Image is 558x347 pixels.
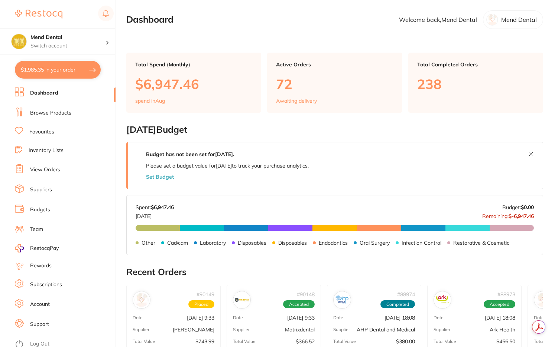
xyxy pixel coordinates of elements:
img: Adam Dental [536,293,550,307]
a: Account [30,301,50,308]
strong: $0.00 [521,204,534,211]
a: Restocq Logo [15,6,62,23]
a: Favourites [29,128,54,136]
p: Date [133,315,143,320]
button: Set Budget [146,174,174,180]
p: Other [142,240,155,246]
span: Placed [188,300,214,308]
p: # 88973 [497,291,515,297]
strong: Budget has not been set for [DATE] . [146,151,234,158]
p: Infection Control [402,240,441,246]
p: Awaiting delivery [276,98,317,104]
p: Total Value [233,339,256,344]
a: Dashboard [30,89,58,97]
a: Total Spend (Monthly)$6,947.46spend inAug [126,53,261,113]
p: $380.00 [396,338,415,344]
p: Mend Dental [501,16,537,23]
strong: $-6,947.46 [509,213,534,219]
a: Active Orders72Awaiting delivery [267,53,402,113]
p: # 90148 [297,291,315,297]
p: Ark Health [490,327,515,333]
p: [PERSON_NAME] [173,327,214,333]
p: Disposables [238,240,266,246]
p: Date [434,315,444,320]
p: Date [333,315,343,320]
h4: Mend Dental [30,34,106,41]
p: $6,947.46 [135,76,252,92]
span: Accepted [484,300,515,308]
p: Active Orders [276,62,393,67]
p: Date [534,315,544,320]
p: 238 [417,76,534,92]
p: 72 [276,76,393,92]
p: [DATE] 9:33 [287,315,315,321]
p: Total Value [133,339,155,344]
p: Supplier [233,327,250,332]
img: AHP Dental and Medical [335,293,349,307]
p: Supplier [434,327,450,332]
p: [DATE] 9:33 [187,315,214,321]
p: Cad/cam [167,240,188,246]
span: RestocqPay [30,245,59,252]
a: RestocqPay [15,244,59,252]
h2: Dashboard [126,14,173,25]
a: Total Completed Orders238 [408,53,543,113]
p: Laboratory [200,240,226,246]
p: Endodontics [319,240,348,246]
p: Spent: [136,204,174,210]
p: Welcome back, Mend Dental [399,16,477,23]
strong: $6,947.46 [151,204,174,211]
p: Total Value [333,339,356,344]
p: Switch account [30,42,106,50]
p: spend in Aug [135,98,165,104]
h2: [DATE] Budget [126,125,543,135]
img: Matrixdental [235,293,249,307]
a: Inventory Lists [29,147,64,154]
p: Disposables [278,240,307,246]
p: # 88974 [397,291,415,297]
a: Support [30,321,49,328]
p: $456.50 [496,338,515,344]
p: [DATE] [136,210,174,219]
p: Supplier [333,327,350,332]
a: Subscriptions [30,281,62,288]
h2: Recent Orders [126,267,543,277]
img: Ark Health [435,293,450,307]
p: [DATE] 18:08 [485,315,515,321]
a: Browse Products [30,109,71,117]
span: Accepted [283,300,315,308]
img: RestocqPay [15,244,24,252]
p: Total Spend (Monthly) [135,62,252,67]
p: [DATE] 18:08 [385,315,415,321]
p: Remaining: [482,210,534,219]
p: Date [233,315,243,320]
p: # 90149 [197,291,214,297]
a: Suppliers [30,186,52,194]
button: $1,985.35 in your order [15,61,101,79]
p: Please set a budget value for [DATE] to track your purchase analytics. [146,163,309,169]
p: Oral Surgery [360,240,390,246]
p: Matrixdental [285,327,315,333]
p: Budget: [502,204,534,210]
a: View Orders [30,166,60,173]
img: Restocq Logo [15,10,62,19]
a: Rewards [30,262,52,270]
p: Total Value [434,339,456,344]
p: Restorative & Cosmetic [453,240,509,246]
img: Henry Schein Halas [134,293,149,307]
p: $366.52 [296,338,315,344]
p: $743.99 [195,338,214,344]
img: Mend Dental [12,34,26,49]
p: AHP Dental and Medical [357,327,415,333]
p: Total Completed Orders [417,62,534,67]
p: Supplier [133,327,149,332]
a: Budgets [30,206,50,214]
a: Team [30,226,43,233]
span: Completed [380,300,415,308]
p: Total Value [534,339,557,344]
